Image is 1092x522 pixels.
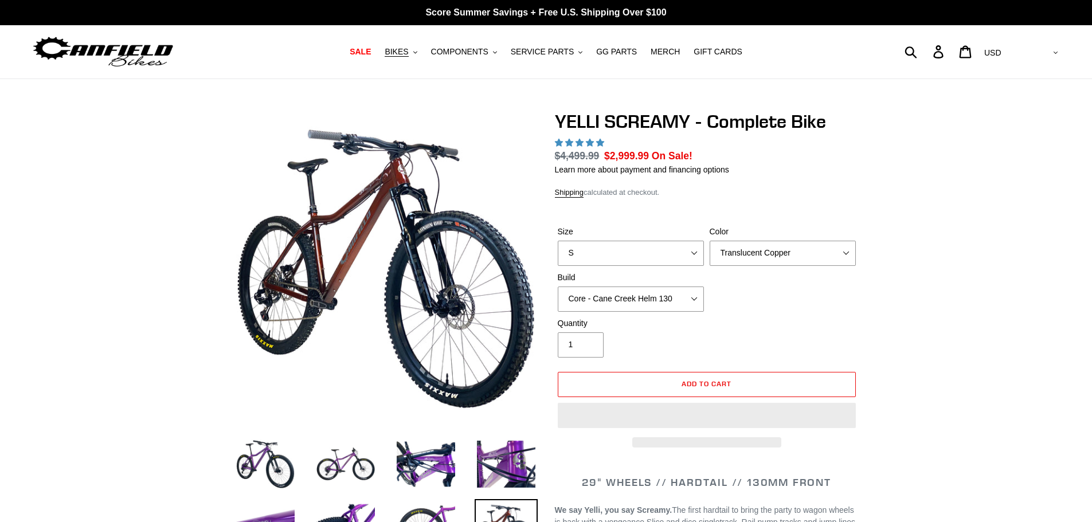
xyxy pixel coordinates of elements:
[555,111,859,132] h1: YELLI SCREAMY - Complete Bike
[314,433,377,496] img: Load image into Gallery viewer, YELLI SCREAMY - Complete Bike
[344,44,377,60] a: SALE
[236,113,535,412] img: YELLI SCREAMY - Complete Bike
[555,187,859,198] div: calculated at checkout.
[558,226,704,238] label: Size
[511,47,574,57] span: SERVICE PARTS
[431,47,488,57] span: COMPONENTS
[234,433,297,496] img: Load image into Gallery viewer, YELLI SCREAMY - Complete Bike
[379,44,422,60] button: BIKES
[710,226,856,238] label: Color
[555,138,606,147] span: 5.00 stars
[350,47,371,57] span: SALE
[385,47,408,57] span: BIKES
[596,47,637,57] span: GG PARTS
[590,44,643,60] a: GG PARTS
[652,148,692,163] span: On Sale!
[555,165,729,174] a: Learn more about payment and financing options
[688,44,748,60] a: GIFT CARDS
[32,34,175,70] img: Canfield Bikes
[694,47,742,57] span: GIFT CARDS
[558,317,704,329] label: Quantity
[558,372,856,397] button: Add to cart
[682,379,731,388] span: Add to cart
[555,505,672,515] b: We say Yelli, you say Screamy.
[425,44,503,60] button: COMPONENTS
[651,47,680,57] span: MERCH
[582,476,831,489] span: 29" WHEELS // HARDTAIL // 130MM FRONT
[645,44,686,60] a: MERCH
[558,272,704,284] label: Build
[475,433,538,496] img: Load image into Gallery viewer, YELLI SCREAMY - Complete Bike
[555,150,600,162] s: $4,499.99
[604,150,649,162] span: $2,999.99
[555,188,584,198] a: Shipping
[394,433,457,496] img: Load image into Gallery viewer, YELLI SCREAMY - Complete Bike
[911,39,940,64] input: Search
[505,44,588,60] button: SERVICE PARTS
